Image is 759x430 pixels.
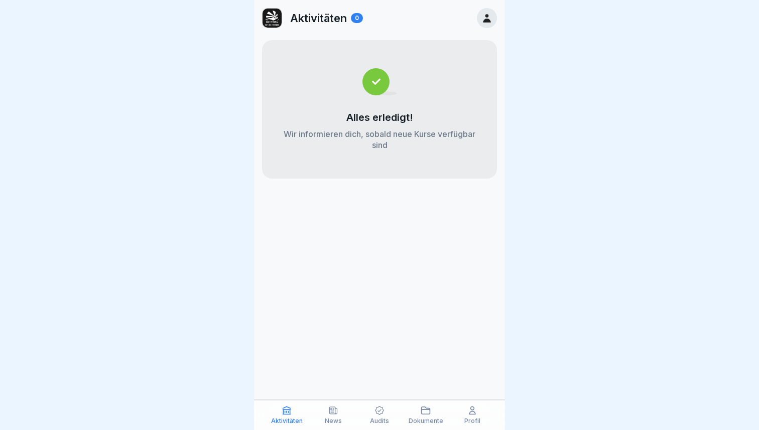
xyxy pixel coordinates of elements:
[362,68,397,95] img: completed.svg
[464,417,480,424] p: Profil
[409,417,443,424] p: Dokumente
[271,417,303,424] p: Aktivitäten
[325,417,342,424] p: News
[290,12,347,25] p: Aktivitäten
[370,417,389,424] p: Audits
[282,128,477,151] p: Wir informieren dich, sobald neue Kurse verfügbar sind
[346,111,413,123] p: Alles erledigt!
[263,9,282,28] img: zazc8asra4ka39jdtci05bj8.png
[351,13,363,23] div: 0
